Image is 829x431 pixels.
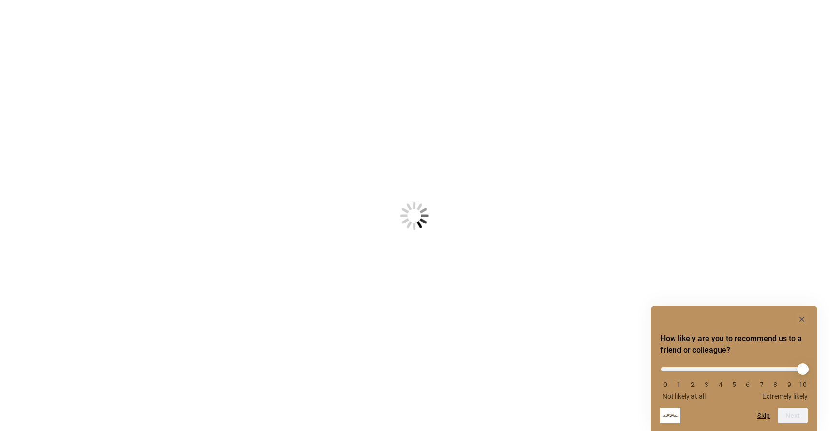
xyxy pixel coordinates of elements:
li: 6 [743,381,752,388]
li: 5 [729,381,739,388]
h2: How likely are you to recommend us to a friend or colleague? Select an option from 0 to 10, with ... [660,333,808,356]
li: 4 [716,381,725,388]
button: Skip [757,412,770,419]
button: Hide survey [796,313,808,325]
li: 10 [798,381,808,388]
span: Extremely likely [762,392,808,400]
li: 9 [784,381,794,388]
li: 8 [770,381,780,388]
span: Not likely at all [662,392,706,400]
li: 1 [674,381,684,388]
img: Loading [353,154,476,278]
li: 3 [702,381,711,388]
div: How likely are you to recommend us to a friend or colleague? Select an option from 0 to 10, with ... [660,313,808,423]
li: 7 [757,381,767,388]
li: 0 [660,381,670,388]
button: Next question [778,408,808,423]
li: 2 [688,381,698,388]
div: How likely are you to recommend us to a friend or colleague? Select an option from 0 to 10, with ... [660,360,808,400]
